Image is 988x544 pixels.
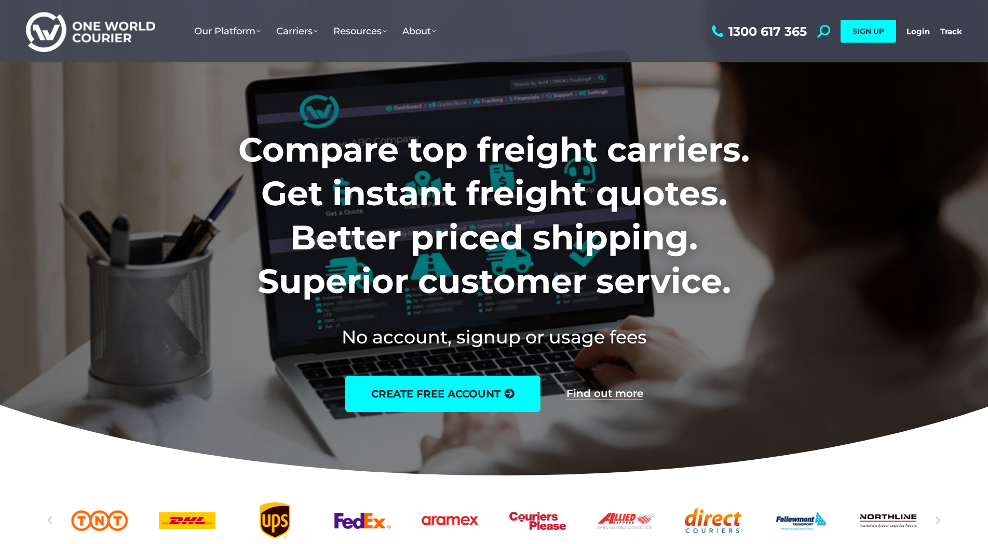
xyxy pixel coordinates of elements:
a: Allied Express logo [597,502,654,539]
a: DHl logo [159,502,215,539]
a: Northline logo [860,502,917,539]
span: Our Platform [194,25,261,37]
div: 6 / 25 [422,502,479,539]
a: Carriers [268,15,326,47]
div: 8 / 25 [597,502,654,539]
a: Followmont transoirt web logo [773,502,829,539]
span: About [402,25,436,37]
span: Carriers [276,25,318,37]
a: Our Platform [186,15,268,47]
h2: No account, signup or usage fees [170,324,818,350]
div: 9 / 25 [685,502,741,539]
a: Couriers Please logo [509,502,566,539]
a: TNT logo Australian freight company [71,502,128,539]
a: Login [906,26,930,36]
div: 5 / 25 [334,502,391,539]
a: FedEx logo [334,502,391,539]
div: 4 / 25 [247,502,303,539]
a: SIGN UP [841,20,896,43]
div: 3 / 25 [159,502,215,539]
a: About [395,15,444,47]
a: Aramex_logo [422,502,479,539]
img: One World Courier [26,10,155,52]
a: Find out more [566,388,643,400]
a: Track [940,26,962,36]
a: Resources [326,15,395,47]
a: 1300 617 365 [709,25,807,38]
div: 7 / 25 [509,502,566,539]
div: 11 / 25 [860,502,917,539]
div: Slides [71,502,916,539]
span: SIGN UP [852,26,884,36]
a: UPS logo [247,502,303,539]
span: Resources [333,25,387,37]
div: 10 / 25 [773,502,829,539]
div: 2 / 25 [71,502,128,539]
a: create free account [345,376,540,412]
a: Direct Couriers logo [685,502,741,539]
h1: Compare top freight carriers. Get instant freight quotes. Better priced shipping. Superior custom... [170,128,818,303]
